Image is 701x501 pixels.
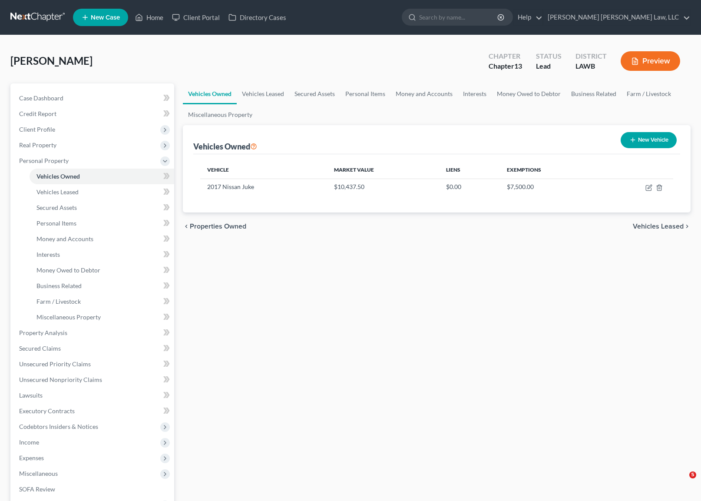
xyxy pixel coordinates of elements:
[492,83,566,104] a: Money Owed to Debtor
[19,485,55,493] span: SOFA Review
[10,54,93,67] span: [PERSON_NAME]
[168,10,224,25] a: Client Portal
[439,161,500,179] th: Liens
[19,110,56,117] span: Credit Report
[19,392,43,399] span: Lawsuits
[131,10,168,25] a: Home
[12,90,174,106] a: Case Dashboard
[513,10,542,25] a: Help
[36,204,77,211] span: Secured Assets
[19,376,102,383] span: Unsecured Nonpriority Claims
[36,298,81,305] span: Farm / Livestock
[30,216,174,231] a: Personal Items
[12,341,174,356] a: Secured Claims
[36,173,80,180] span: Vehicles Owned
[19,345,61,352] span: Secured Claims
[566,83,622,104] a: Business Related
[12,372,174,388] a: Unsecured Nonpriority Claims
[183,223,190,230] i: chevron_left
[621,51,680,71] button: Preview
[19,126,55,133] span: Client Profile
[30,184,174,200] a: Vehicles Leased
[12,325,174,341] a: Property Analysis
[19,329,67,336] span: Property Analysis
[439,179,500,195] td: $0.00
[671,471,692,492] iframe: Intercom live chat
[543,10,690,25] a: [PERSON_NAME] [PERSON_NAME] Law, LLC
[30,309,174,325] a: Miscellaneous Property
[36,235,93,242] span: Money and Accounts
[684,223,691,230] i: chevron_right
[30,247,174,262] a: Interests
[19,438,39,446] span: Income
[36,313,101,321] span: Miscellaneous Property
[30,262,174,278] a: Money Owed to Debtor
[183,223,246,230] button: chevron_left Properties Owned
[12,388,174,403] a: Lawsuits
[575,61,607,71] div: LAWB
[183,104,258,125] a: Miscellaneous Property
[224,10,291,25] a: Directory Cases
[12,356,174,372] a: Unsecured Priority Claims
[19,454,44,461] span: Expenses
[622,83,676,104] a: Farm / Livestock
[19,94,63,102] span: Case Dashboard
[19,157,69,164] span: Personal Property
[340,83,390,104] a: Personal Items
[489,61,522,71] div: Chapter
[289,83,340,104] a: Secured Assets
[500,161,601,179] th: Exemptions
[36,282,82,289] span: Business Related
[91,14,120,21] span: New Case
[514,62,522,70] span: 13
[689,471,696,478] span: 5
[327,161,440,179] th: Market Value
[19,423,98,430] span: Codebtors Insiders & Notices
[19,141,56,149] span: Real Property
[30,169,174,184] a: Vehicles Owned
[12,403,174,419] a: Executory Contracts
[200,161,327,179] th: Vehicle
[200,179,327,195] td: 2017 Nissan Juke
[193,141,257,152] div: Vehicles Owned
[190,223,246,230] span: Properties Owned
[19,407,75,415] span: Executory Contracts
[30,294,174,309] a: Farm / Livestock
[183,83,237,104] a: Vehicles Owned
[30,200,174,216] a: Secured Assets
[458,83,492,104] a: Interests
[30,278,174,294] a: Business Related
[633,223,684,230] span: Vehicles Leased
[390,83,458,104] a: Money and Accounts
[536,51,562,61] div: Status
[621,132,677,148] button: New Vehicle
[19,470,58,477] span: Miscellaneous
[12,481,174,497] a: SOFA Review
[489,51,522,61] div: Chapter
[36,266,100,274] span: Money Owed to Debtor
[237,83,289,104] a: Vehicles Leased
[575,51,607,61] div: District
[19,360,91,368] span: Unsecured Priority Claims
[36,219,76,227] span: Personal Items
[633,223,691,230] button: Vehicles Leased chevron_right
[500,179,601,195] td: $7,500.00
[36,188,79,196] span: Vehicles Leased
[12,106,174,122] a: Credit Report
[36,251,60,258] span: Interests
[30,231,174,247] a: Money and Accounts
[327,179,440,195] td: $10,437.50
[536,61,562,71] div: Lead
[419,9,499,25] input: Search by name...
